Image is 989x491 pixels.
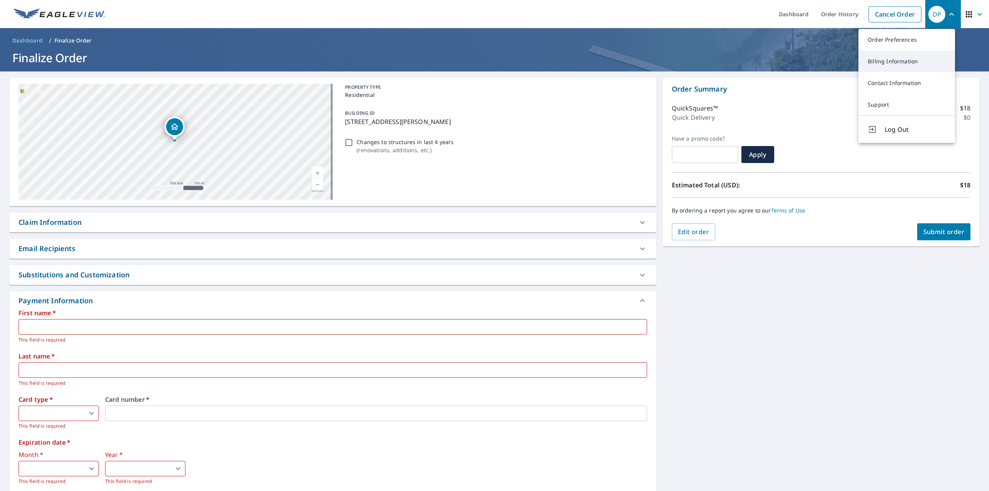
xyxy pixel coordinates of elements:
p: Quick Delivery [672,113,715,122]
div: Payment Information [19,296,96,306]
p: $18 [960,180,970,190]
a: Dashboard [9,34,46,47]
div: ​ [19,461,99,476]
p: Finalize Order [54,37,92,44]
p: ( renovations, additions, etc. ) [357,146,454,154]
p: This field is required [105,477,185,485]
a: Order Preferences [858,29,955,51]
button: Edit order [672,223,715,240]
label: Card type [19,396,99,403]
a: Billing Information [858,51,955,72]
label: First name [19,310,647,316]
span: Apply [748,150,768,159]
p: By ordering a report you agree to our [672,207,970,214]
span: Edit order [678,228,709,236]
label: Year [105,452,185,458]
p: BUILDING ID [345,110,375,116]
label: Last name [19,353,647,359]
div: Email Recipients [9,239,656,258]
p: PROPERTY TYPE [345,84,644,91]
li: / [49,36,51,45]
p: This field is required [19,336,642,344]
h1: Finalize Order [9,50,980,66]
p: This field is required [19,422,99,430]
div: Dropped pin, building 1, Residential property, 3916 S Wesley St Wichita, KS 67227 [165,117,185,141]
a: Cancel Order [868,6,921,22]
label: Month [19,452,99,458]
a: Current Level 16, Zoom In [312,167,323,179]
label: Have a promo code? [672,135,738,142]
label: Card number [105,396,647,403]
div: Payment Information [9,291,656,310]
p: This field is required [19,477,99,485]
p: This field is required [19,379,642,387]
span: Log Out [885,125,946,134]
a: Current Level 16, Zoom Out [312,179,323,190]
div: Email Recipients [19,243,75,254]
a: Terms of Use [771,207,805,214]
div: ​ [105,461,185,476]
p: QuickSquares™ [672,104,718,113]
button: Log Out [858,116,955,143]
span: Submit order [923,228,965,236]
div: Claim Information [19,217,82,228]
div: Substitutions and Customization [19,270,129,280]
button: Submit order [917,223,971,240]
a: Support [858,94,955,116]
nav: breadcrumb [9,34,980,47]
div: DP [928,6,945,23]
p: $18 [960,104,970,113]
p: Residential [345,91,644,99]
div: Claim Information [9,212,656,232]
p: [STREET_ADDRESS][PERSON_NAME] [345,117,644,126]
p: $0 [964,113,970,122]
div: Substitutions and Customization [9,265,656,285]
div: ​ [19,406,99,421]
p: Order Summary [672,84,970,94]
img: EV Logo [14,8,105,20]
label: Expiration date [19,439,647,445]
span: Dashboard [12,37,43,44]
a: Contact Information [858,72,955,94]
p: Changes to structures in last 4 years [357,138,454,146]
button: Apply [741,146,774,163]
p: Estimated Total (USD): [672,180,821,190]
